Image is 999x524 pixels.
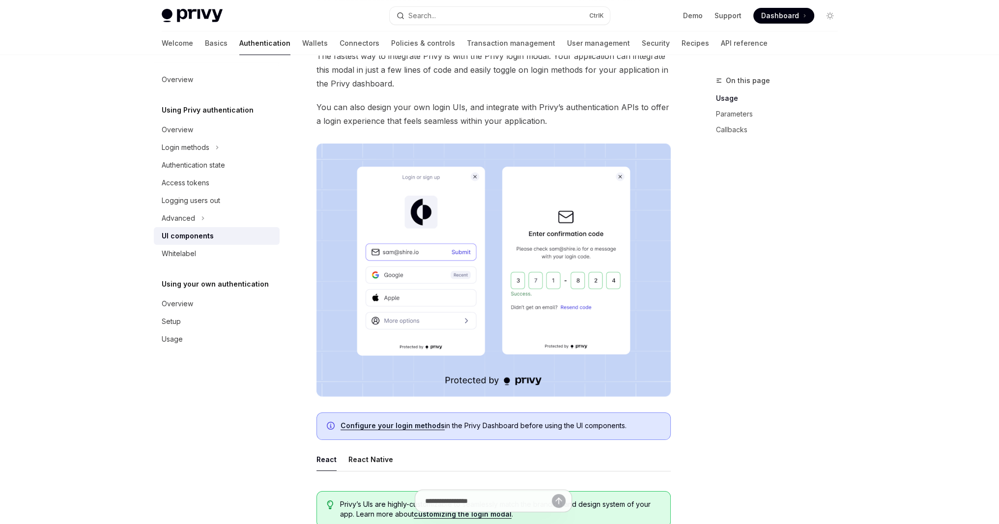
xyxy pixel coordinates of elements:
div: Login methods [162,142,209,153]
a: Wallets [302,31,328,55]
a: Access tokens [154,174,280,192]
div: Logging users out [162,195,220,206]
a: Demo [683,11,703,21]
span: The fastest way to integrate Privy is with the Privy login modal. Your application can integrate ... [316,49,671,90]
a: Usage [716,90,846,106]
a: Recipes [682,31,709,55]
div: Search... [408,10,436,22]
span: Ctrl K [589,12,604,20]
img: light logo [162,9,223,23]
img: images/Onboard.png [316,144,671,397]
a: Authentication state [154,156,280,174]
a: Overview [154,71,280,88]
a: Usage [154,330,280,348]
a: Transaction management [467,31,555,55]
button: React Native [348,448,393,471]
button: Advanced [154,209,280,227]
div: Overview [162,124,193,136]
a: Overview [154,295,280,313]
div: Authentication state [162,159,225,171]
a: Dashboard [753,8,814,24]
div: Setup [162,316,181,327]
a: Overview [154,121,280,139]
a: Setup [154,313,280,330]
a: Parameters [716,106,846,122]
button: Search...CtrlK [390,7,610,25]
button: Login methods [154,139,280,156]
svg: Info [327,422,337,432]
a: Configure your login methods [341,421,445,430]
button: Send message [552,494,566,508]
div: UI components [162,230,214,242]
div: Usage [162,333,183,345]
div: Overview [162,74,193,86]
span: You can also design your own login UIs, and integrate with Privy’s authentication APIs to offer a... [316,100,671,128]
a: Policies & controls [391,31,455,55]
a: Connectors [340,31,379,55]
a: Basics [205,31,228,55]
button: Toggle dark mode [822,8,838,24]
a: Support [714,11,742,21]
span: Dashboard [761,11,799,21]
a: Callbacks [716,122,846,138]
div: Advanced [162,212,195,224]
div: Access tokens [162,177,209,189]
a: User management [567,31,630,55]
div: Overview [162,298,193,310]
h5: Using Privy authentication [162,104,254,116]
a: Whitelabel [154,245,280,262]
a: Welcome [162,31,193,55]
button: React [316,448,337,471]
a: Authentication [239,31,290,55]
a: UI components [154,227,280,245]
a: Security [642,31,670,55]
a: API reference [721,31,768,55]
a: Logging users out [154,192,280,209]
input: Ask a question... [425,490,552,512]
div: Whitelabel [162,248,196,260]
span: in the Privy Dashboard before using the UI components. [341,421,660,431]
span: On this page [726,75,770,87]
h5: Using your own authentication [162,278,269,290]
